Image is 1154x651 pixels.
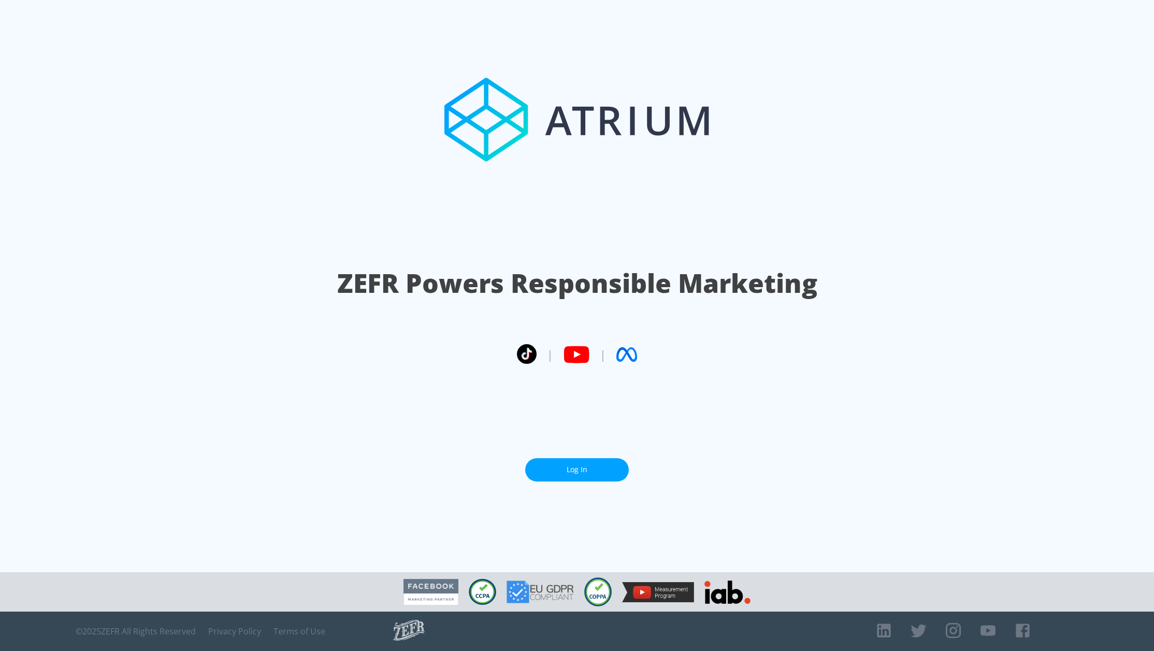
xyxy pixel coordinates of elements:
a: Terms of Use [273,626,325,636]
h1: ZEFR Powers Responsible Marketing [337,265,817,301]
img: GDPR Compliant [507,581,574,603]
img: COPPA Compliant [584,577,612,606]
img: Facebook Marketing Partner [403,579,458,605]
span: © 2025 ZEFR All Rights Reserved [76,626,196,636]
img: YouTube Measurement Program [622,582,694,602]
img: IAB [704,581,751,604]
a: Privacy Policy [208,626,261,636]
span: | [547,347,553,362]
span: | [600,347,606,362]
img: CCPA Compliant [469,579,496,605]
a: Log In [525,458,629,482]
